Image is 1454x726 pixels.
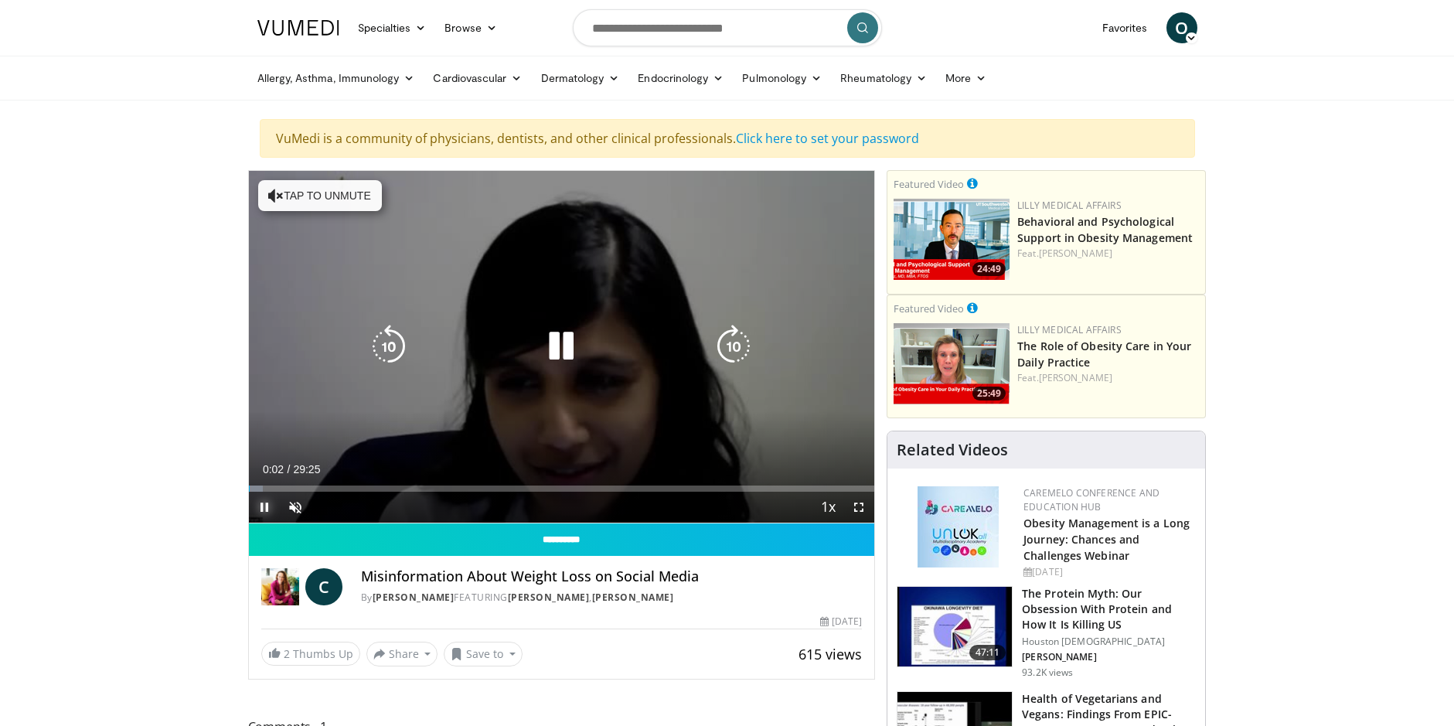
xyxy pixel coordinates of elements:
[1017,199,1122,212] a: Lilly Medical Affairs
[424,63,531,94] a: Cardiovascular
[733,63,831,94] a: Pulmonology
[249,486,875,492] div: Progress Bar
[257,20,339,36] img: VuMedi Logo
[249,171,875,523] video-js: Video Player
[305,568,342,605] a: C
[1039,247,1112,260] a: [PERSON_NAME]
[1017,339,1191,370] a: The Role of Obesity Care in Your Daily Practice
[628,63,733,94] a: Endocrinology
[261,642,360,666] a: 2 Thumbs Up
[736,130,919,147] a: Click here to set your password
[263,463,284,475] span: 0:02
[1017,323,1122,336] a: Lilly Medical Affairs
[373,591,455,604] a: [PERSON_NAME]
[444,642,523,666] button: Save to
[894,177,964,191] small: Featured Video
[972,262,1006,276] span: 24:49
[897,586,1196,679] a: 47:11 The Protein Myth: Our Obsession With Protein and How It Is Killing US Houston [DEMOGRAPHIC_...
[258,180,382,211] button: Tap to unmute
[573,9,882,46] input: Search topics, interventions
[799,645,862,663] span: 615 views
[1017,247,1199,261] div: Feat.
[972,387,1006,400] span: 25:49
[894,199,1010,280] a: 24:49
[284,646,290,661] span: 2
[1022,651,1196,663] p: [PERSON_NAME]
[1017,214,1193,245] a: Behavioral and Psychological Support in Obesity Management
[918,486,999,568] img: 45df64a9-a6de-482c-8a90-ada250f7980c.png.150x105_q85_autocrop_double_scale_upscale_version-0.2.jpg
[820,615,862,629] div: [DATE]
[532,63,629,94] a: Dermatology
[1023,486,1159,513] a: CaReMeLO Conference and Education Hub
[1017,371,1199,385] div: Feat.
[293,463,320,475] span: 29:25
[1023,565,1193,579] div: [DATE]
[249,492,280,523] button: Pause
[831,63,936,94] a: Rheumatology
[508,591,590,604] a: [PERSON_NAME]
[1023,516,1190,563] a: Obesity Management is a Long Journey: Chances and Challenges Webinar
[288,463,291,475] span: /
[1022,586,1196,632] h3: The Protein Myth: Our Obsession With Protein and How It Is Killing US
[361,591,862,605] div: By FEATURING ,
[435,12,506,43] a: Browse
[969,645,1006,660] span: 47:11
[894,302,964,315] small: Featured Video
[349,12,436,43] a: Specialties
[936,63,996,94] a: More
[1166,12,1197,43] a: O
[280,492,311,523] button: Unmute
[1093,12,1157,43] a: Favorites
[897,587,1012,667] img: b7b8b05e-5021-418b-a89a-60a270e7cf82.150x105_q85_crop-smart_upscale.jpg
[894,199,1010,280] img: ba3304f6-7838-4e41-9c0f-2e31ebde6754.png.150x105_q85_crop-smart_upscale.png
[812,492,843,523] button: Playback Rate
[260,119,1195,158] div: VuMedi is a community of physicians, dentists, and other clinical professionals.
[1022,666,1073,679] p: 93.2K views
[843,492,874,523] button: Fullscreen
[894,323,1010,404] a: 25:49
[894,323,1010,404] img: e1208b6b-349f-4914-9dd7-f97803bdbf1d.png.150x105_q85_crop-smart_upscale.png
[261,568,299,605] img: Dr. Carolynn Francavilla
[248,63,424,94] a: Allergy, Asthma, Immunology
[897,441,1008,459] h4: Related Videos
[1039,371,1112,384] a: [PERSON_NAME]
[366,642,438,666] button: Share
[1022,636,1196,648] p: Houston [DEMOGRAPHIC_DATA]
[361,568,862,585] h4: Misinformation About Weight Loss on Social Media
[592,591,674,604] a: [PERSON_NAME]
